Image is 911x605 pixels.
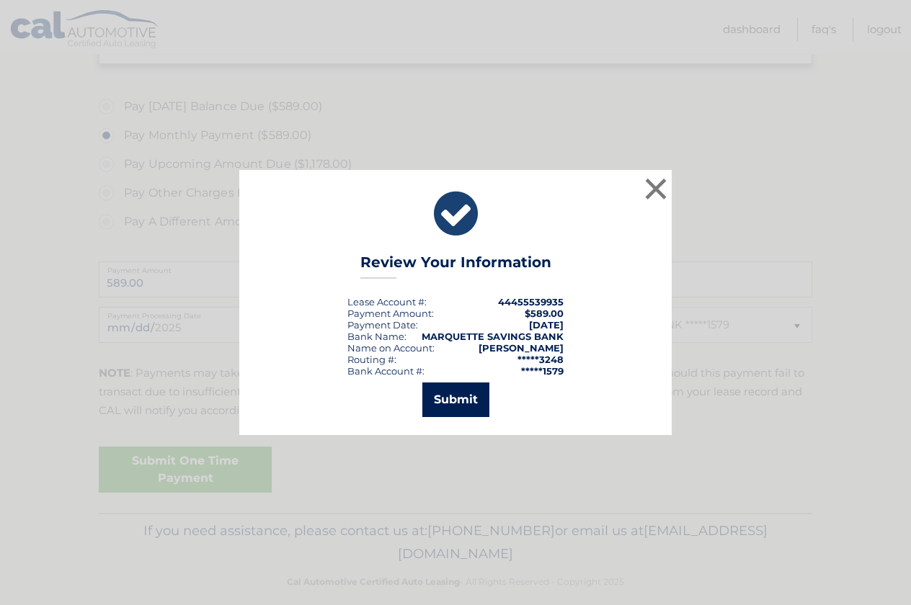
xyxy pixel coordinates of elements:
[347,365,425,377] div: Bank Account #:
[479,342,564,354] strong: [PERSON_NAME]
[529,319,564,331] span: [DATE]
[347,296,427,308] div: Lease Account #:
[422,331,564,342] strong: MARQUETTE SAVINGS BANK
[360,254,551,279] h3: Review Your Information
[347,354,396,365] div: Routing #:
[422,382,489,417] button: Submit
[347,319,418,331] div: :
[347,331,406,342] div: Bank Name:
[347,319,416,331] span: Payment Date
[498,296,564,308] strong: 44455539935
[525,308,564,319] span: $589.00
[347,308,434,319] div: Payment Amount:
[347,342,435,354] div: Name on Account:
[641,174,670,203] button: ×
